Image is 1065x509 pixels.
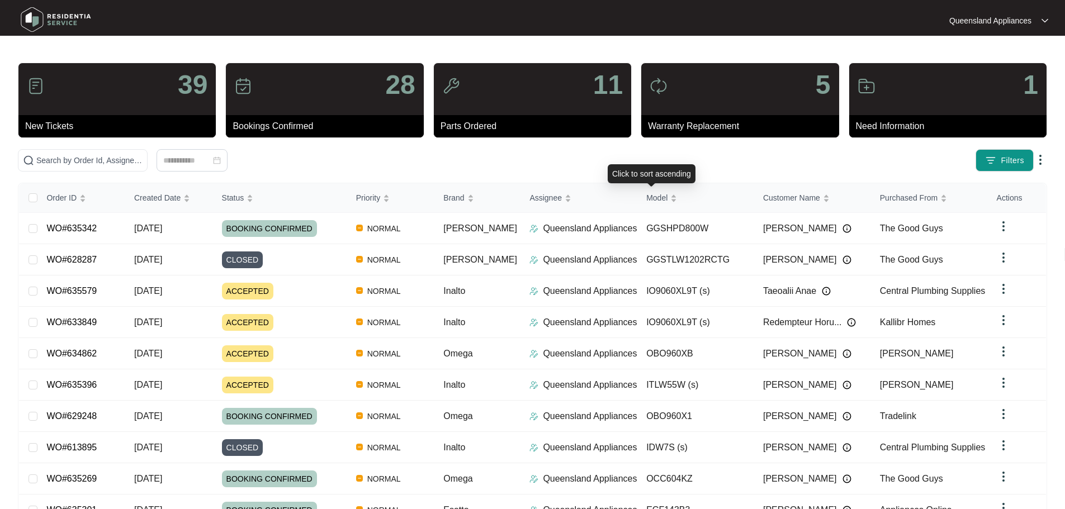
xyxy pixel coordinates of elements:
img: Vercel Logo [356,350,363,356]
a: WO#628287 [46,255,97,264]
img: filter icon [985,155,996,166]
span: [DATE] [134,255,162,264]
th: Customer Name [754,183,871,213]
img: Info icon [842,224,851,233]
p: Queensland Appliances [543,284,637,298]
p: Queensland Appliances [543,253,637,267]
span: Inalto [443,317,465,327]
span: The Good Guys [880,255,943,264]
p: New Tickets [25,120,216,133]
a: WO#634862 [46,349,97,358]
a: WO#629248 [46,411,97,421]
span: NORMAL [363,253,405,267]
th: Brand [434,183,520,213]
img: Assigner Icon [529,380,538,389]
img: Vercel Logo [356,225,363,231]
img: Assigner Icon [529,443,538,452]
th: Order ID [37,183,125,213]
img: dropdown arrow [997,470,1010,483]
p: 39 [178,72,207,98]
span: Inalto [443,380,465,389]
a: WO#635396 [46,380,97,389]
th: Model [637,183,754,213]
td: OCC604KZ [637,463,754,494]
img: search-icon [23,155,34,166]
th: Actions [988,183,1046,213]
td: GGSHPD800W [637,213,754,244]
img: dropdown arrow [997,251,1010,264]
td: ITLW55W (s) [637,369,754,401]
img: dropdown arrow [1034,153,1047,167]
span: [PERSON_NAME] [443,255,517,264]
span: Priority [356,192,381,204]
p: Queensland Appliances [543,222,637,235]
span: ACCEPTED [222,283,273,299]
img: icon [234,77,252,95]
span: BOOKING CONFIRMED [222,220,317,237]
img: Info icon [842,474,851,483]
span: [PERSON_NAME] [763,472,837,486]
span: [PERSON_NAME] [763,347,837,360]
span: Inalto [443,286,465,296]
img: Assigner Icon [529,412,538,421]
img: dropdown arrow [997,407,1010,421]
img: Vercel Logo [356,287,363,294]
p: 5 [816,72,831,98]
p: 11 [593,72,623,98]
span: Inalto [443,443,465,452]
img: Info icon [842,255,851,264]
span: Kallibr Homes [880,317,936,327]
span: Omega [443,411,472,421]
span: Model [646,192,668,204]
p: 28 [385,72,415,98]
td: GGSTLW1202RCTG [637,244,754,275]
p: Parts Ordered [441,120,631,133]
th: Assignee [520,183,637,213]
img: Vercel Logo [356,256,363,263]
span: NORMAL [363,472,405,486]
img: residentia service logo [17,3,95,36]
a: WO#633849 [46,317,97,327]
img: Info icon [847,318,856,327]
span: CLOSED [222,439,263,456]
th: Status [213,183,347,213]
img: Assigner Icon [529,287,538,296]
img: dropdown arrow [1042,18,1048,23]
span: [PERSON_NAME] [880,380,954,389]
a: WO#635342 [46,223,97,233]
span: Redempteur Horu... [763,316,842,329]
img: dropdown arrow [997,376,1010,389]
p: Queensland Appliances [543,410,637,423]
span: The Good Guys [880,223,943,233]
span: BOOKING CONFIRMED [222,408,317,425]
span: NORMAL [363,441,405,454]
img: Assigner Icon [529,474,538,483]
img: dropdown arrow [997,220,1010,233]
img: Info icon [822,287,831,296]
span: Omega [443,474,472,483]
img: Vercel Logo [356,444,363,450]
img: Vercel Logo [356,318,363,325]
a: WO#613895 [46,443,97,452]
p: Queensland Appliances [949,15,1031,26]
img: icon [442,77,460,95]
a: WO#635579 [46,286,97,296]
img: dropdown arrow [997,439,1010,452]
input: Search by Order Id, Assignee Name, Customer Name, Brand and Model [36,154,143,167]
span: NORMAL [363,347,405,360]
span: Customer Name [763,192,820,204]
span: Central Plumbing Supplies [880,443,986,452]
span: ACCEPTED [222,345,273,362]
span: Created Date [134,192,181,204]
span: [DATE] [134,443,162,452]
p: Need Information [856,120,1047,133]
span: BOOKING CONFIRMED [222,470,317,487]
span: Status [222,192,244,204]
span: ACCEPTED [222,377,273,393]
span: Taeoalii Anae [763,284,816,298]
span: [PERSON_NAME] [763,253,837,267]
span: [PERSON_NAME] [443,223,517,233]
span: [PERSON_NAME] [880,349,954,358]
img: Assigner Icon [529,224,538,233]
td: OBO960X1 [637,401,754,432]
